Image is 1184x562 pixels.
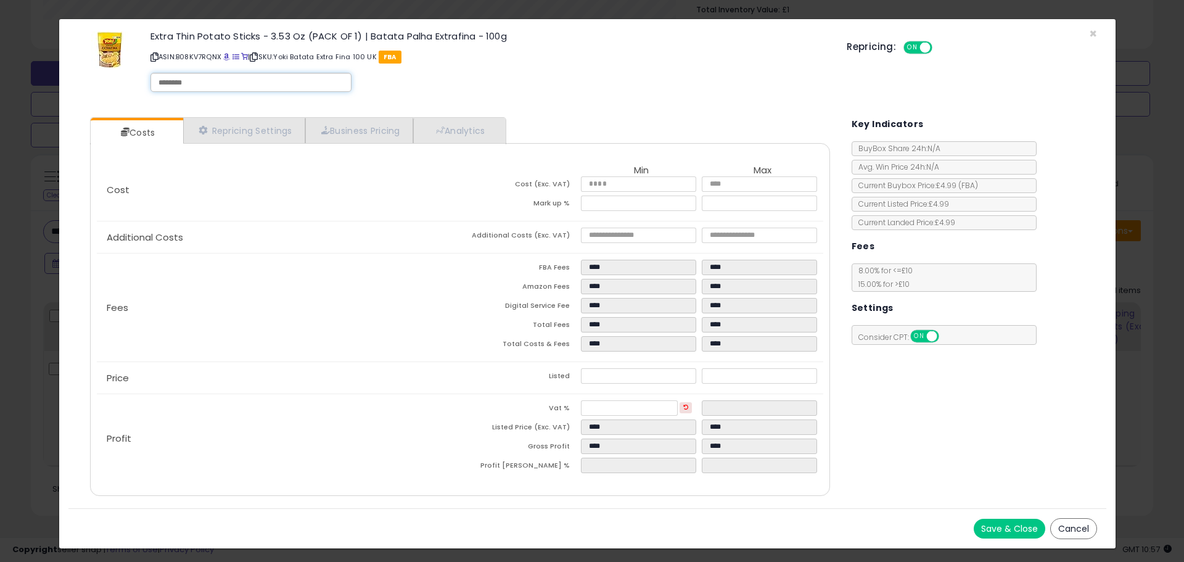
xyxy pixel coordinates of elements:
[460,228,581,247] td: Additional Costs (Exc. VAT)
[460,298,581,317] td: Digital Service Fee
[974,519,1045,539] button: Save & Close
[1089,25,1097,43] span: ×
[852,300,894,316] h5: Settings
[183,118,305,143] a: Repricing Settings
[958,180,978,191] span: ( FBA )
[97,233,460,242] p: Additional Costs
[931,43,950,53] span: OFF
[97,373,460,383] p: Price
[460,176,581,196] td: Cost (Exc. VAT)
[460,439,581,458] td: Gross Profit
[223,52,230,62] a: BuyBox page
[852,117,924,132] h5: Key Indicators
[852,332,955,342] span: Consider CPT:
[460,458,581,477] td: Profit [PERSON_NAME] %
[91,120,182,145] a: Costs
[847,42,896,52] h5: Repricing:
[852,239,875,254] h5: Fees
[852,217,955,228] span: Current Landed Price: £4.99
[936,180,978,191] span: £4.99
[852,143,940,154] span: BuyBox Share 24h: N/A
[911,331,927,342] span: ON
[852,180,978,191] span: Current Buybox Price:
[460,317,581,336] td: Total Fees
[150,47,828,67] p: ASIN: B08KV7RQNX | SKU: Yoki Batata Extra Fina 100 UK
[460,336,581,355] td: Total Costs & Fees
[305,118,413,143] a: Business Pricing
[232,52,239,62] a: All offer listings
[97,303,460,313] p: Fees
[460,400,581,419] td: Vat %
[937,331,956,342] span: OFF
[852,265,913,289] span: 8.00 % for <= £10
[97,185,460,195] p: Cost
[413,118,504,143] a: Analytics
[460,260,581,279] td: FBA Fees
[702,165,823,176] th: Max
[460,196,581,215] td: Mark up %
[241,52,248,62] a: Your listing only
[150,31,828,41] h3: Extra Thin Potato Sticks - 3.53 Oz (PACK OF 1) | Batata Palha Extrafina - 100g
[460,368,581,387] td: Listed
[852,279,910,289] span: 15.00 % for > £10
[852,199,949,209] span: Current Listed Price: £4.99
[379,51,401,64] span: FBA
[905,43,920,53] span: ON
[1050,518,1097,539] button: Cancel
[460,419,581,439] td: Listed Price (Exc. VAT)
[852,162,939,172] span: Avg. Win Price 24h: N/A
[460,279,581,298] td: Amazon Fees
[97,434,460,444] p: Profit
[581,165,702,176] th: Min
[91,31,128,68] img: 41NmfwMecxL._SL60_.jpg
